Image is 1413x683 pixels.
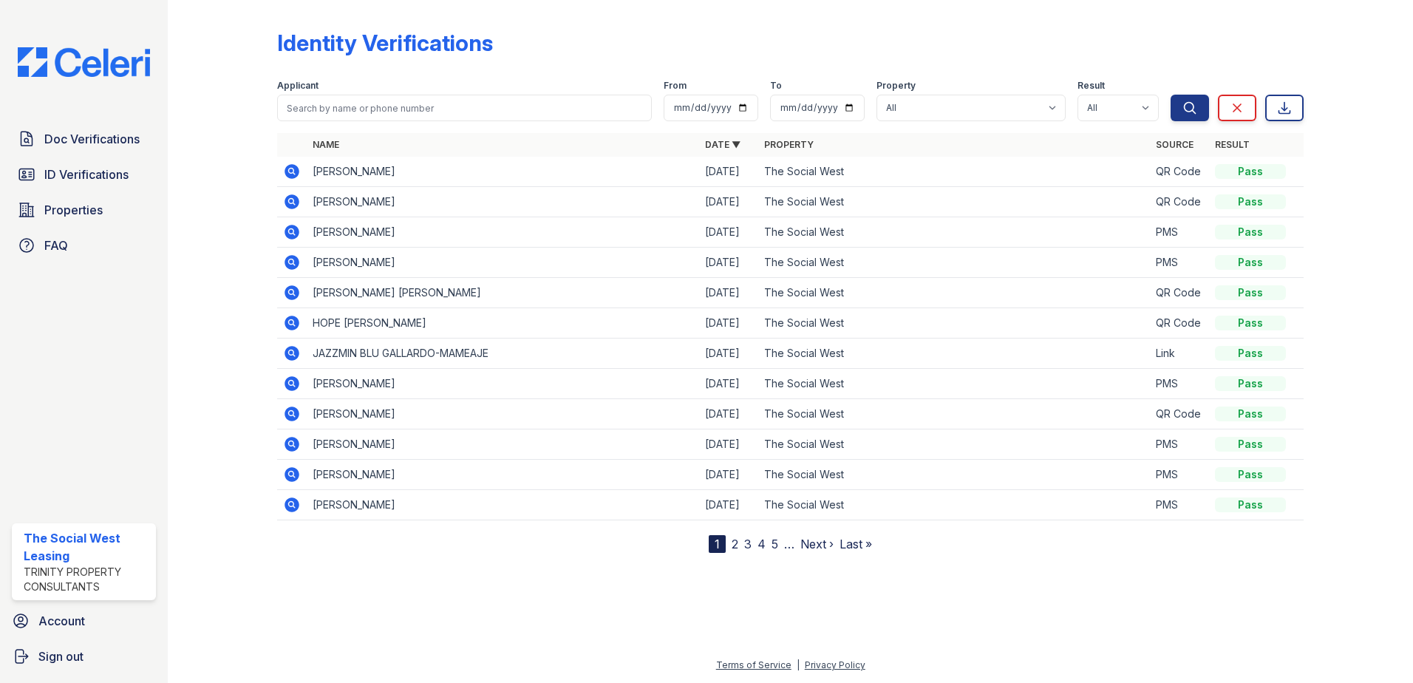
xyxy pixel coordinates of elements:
[1215,139,1250,150] a: Result
[277,80,319,92] label: Applicant
[758,217,1151,248] td: The Social West
[277,30,493,56] div: Identity Verifications
[1150,308,1209,339] td: QR Code
[307,217,699,248] td: [PERSON_NAME]
[732,537,738,551] a: 2
[24,565,150,594] div: Trinity Property Consultants
[313,139,339,150] a: Name
[1215,467,1286,482] div: Pass
[6,47,162,77] img: CE_Logo_Blue-a8612792a0a2168367f1c8372b55b34899dd931a85d93a1a3d3e32e68fde9ad4.png
[1215,225,1286,239] div: Pass
[744,537,752,551] a: 3
[38,612,85,630] span: Account
[1150,187,1209,217] td: QR Code
[1150,278,1209,308] td: QR Code
[1215,497,1286,512] div: Pass
[699,429,758,460] td: [DATE]
[12,195,156,225] a: Properties
[1215,164,1286,179] div: Pass
[800,537,834,551] a: Next ›
[699,490,758,520] td: [DATE]
[1150,369,1209,399] td: PMS
[699,339,758,369] td: [DATE]
[805,659,865,670] a: Privacy Policy
[307,399,699,429] td: [PERSON_NAME]
[699,157,758,187] td: [DATE]
[277,95,652,121] input: Search by name or phone number
[764,139,814,150] a: Property
[1150,248,1209,278] td: PMS
[699,217,758,248] td: [DATE]
[6,642,162,671] a: Sign out
[1150,429,1209,460] td: PMS
[307,460,699,490] td: [PERSON_NAME]
[1150,490,1209,520] td: PMS
[784,535,794,553] span: …
[307,339,699,369] td: JAZZMIN BLU GALLARDO-MAMEAJE
[1150,339,1209,369] td: Link
[716,659,791,670] a: Terms of Service
[758,429,1151,460] td: The Social West
[6,606,162,636] a: Account
[307,278,699,308] td: [PERSON_NAME] [PERSON_NAME]
[307,429,699,460] td: [PERSON_NAME]
[1215,407,1286,421] div: Pass
[1215,437,1286,452] div: Pass
[44,237,68,254] span: FAQ
[699,278,758,308] td: [DATE]
[705,139,740,150] a: Date ▼
[1215,255,1286,270] div: Pass
[1156,139,1194,150] a: Source
[1150,399,1209,429] td: QR Code
[758,490,1151,520] td: The Social West
[307,308,699,339] td: HOPE [PERSON_NAME]
[307,248,699,278] td: [PERSON_NAME]
[664,80,687,92] label: From
[699,308,758,339] td: [DATE]
[758,187,1151,217] td: The Social West
[1215,346,1286,361] div: Pass
[307,187,699,217] td: [PERSON_NAME]
[307,490,699,520] td: [PERSON_NAME]
[1215,376,1286,391] div: Pass
[699,187,758,217] td: [DATE]
[758,460,1151,490] td: The Social West
[12,231,156,260] a: FAQ
[44,201,103,219] span: Properties
[757,537,766,551] a: 4
[1150,217,1209,248] td: PMS
[797,659,800,670] div: |
[1077,80,1105,92] label: Result
[709,535,726,553] div: 1
[1215,316,1286,330] div: Pass
[1215,194,1286,209] div: Pass
[1215,285,1286,300] div: Pass
[1150,460,1209,490] td: PMS
[758,339,1151,369] td: The Social West
[876,80,916,92] label: Property
[840,537,872,551] a: Last »
[758,248,1151,278] td: The Social West
[1150,157,1209,187] td: QR Code
[699,399,758,429] td: [DATE]
[758,369,1151,399] td: The Social West
[307,369,699,399] td: [PERSON_NAME]
[12,160,156,189] a: ID Verifications
[24,529,150,565] div: The Social West Leasing
[38,648,84,665] span: Sign out
[699,248,758,278] td: [DATE]
[758,399,1151,429] td: The Social West
[307,157,699,187] td: [PERSON_NAME]
[699,369,758,399] td: [DATE]
[699,460,758,490] td: [DATE]
[44,166,129,183] span: ID Verifications
[770,80,782,92] label: To
[758,157,1151,187] td: The Social West
[12,124,156,154] a: Doc Verifications
[772,537,778,551] a: 5
[44,130,140,148] span: Doc Verifications
[758,278,1151,308] td: The Social West
[758,308,1151,339] td: The Social West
